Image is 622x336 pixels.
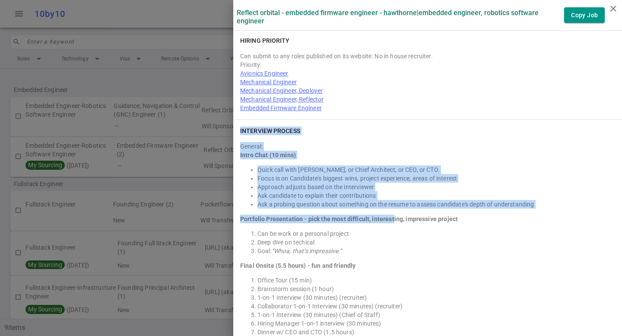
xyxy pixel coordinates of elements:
li: Deep dive on techical [257,238,615,247]
a: Embedded Firmware Engineer [240,105,322,111]
li: Goal: [257,247,615,255]
a: Mechanical Engineer [240,79,297,86]
li: 1-on-1 Interview (30 minutes) (recruiter) [257,293,615,302]
li: 1-on-1 Interview (30 minutes) (Chief of Staff) [257,311,615,319]
strong: Portfolio Presentation - pick the most difficult, interesting, impressive project [240,216,458,222]
li: Ask candidate to explain their contributions [257,191,615,200]
li: Quick call with [PERSON_NAME], or Chief Architect, or CEO, or CTO. [257,165,615,174]
li: Hiring Manager 1-on-1 interview (30 minutes) [257,319,615,328]
li: Approach adjusts based on the interviewer [257,183,615,191]
strong: Intro Chat (10 mins) [240,152,296,158]
div: Priority: [240,60,615,69]
h6: INTERVIEW PROCESS [240,127,300,135]
i: close [608,3,619,14]
li: Can be work or a personal project [257,229,615,238]
a: Mechanical Engineer, Deployer [240,87,323,94]
li: Collaborator 1-on-1 Interview (30 minutes) (recruiter) [257,302,615,311]
a: Mechanical Engineer, Reflector [240,96,324,103]
strong: Final Onsite (5.5 hours) - fun and friendly [240,262,355,269]
li: Focus is on Candidate's biggest wins, project experience, areas of interest [257,174,615,183]
button: Copy Job [564,7,605,23]
h6: HIRING PRIORITY [240,36,290,45]
em: “Whoa, that’s impressive.” [272,247,342,254]
a: Avionics Engineer [240,70,289,77]
div: Can submit to any roles published on its website. No in house recruiter. [240,52,615,60]
li: Brainstorm session (1 hour) [257,285,615,293]
li: Ask a probing question about something on the resume to assess candidate's depth of understanding [257,200,615,209]
label: Reflect Orbital - Embedded Firmware Engineer - Hawthorne | Embedded Engineer, Robotics Software E... [237,9,564,25]
li: Office Tour (15 min) [257,276,615,285]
